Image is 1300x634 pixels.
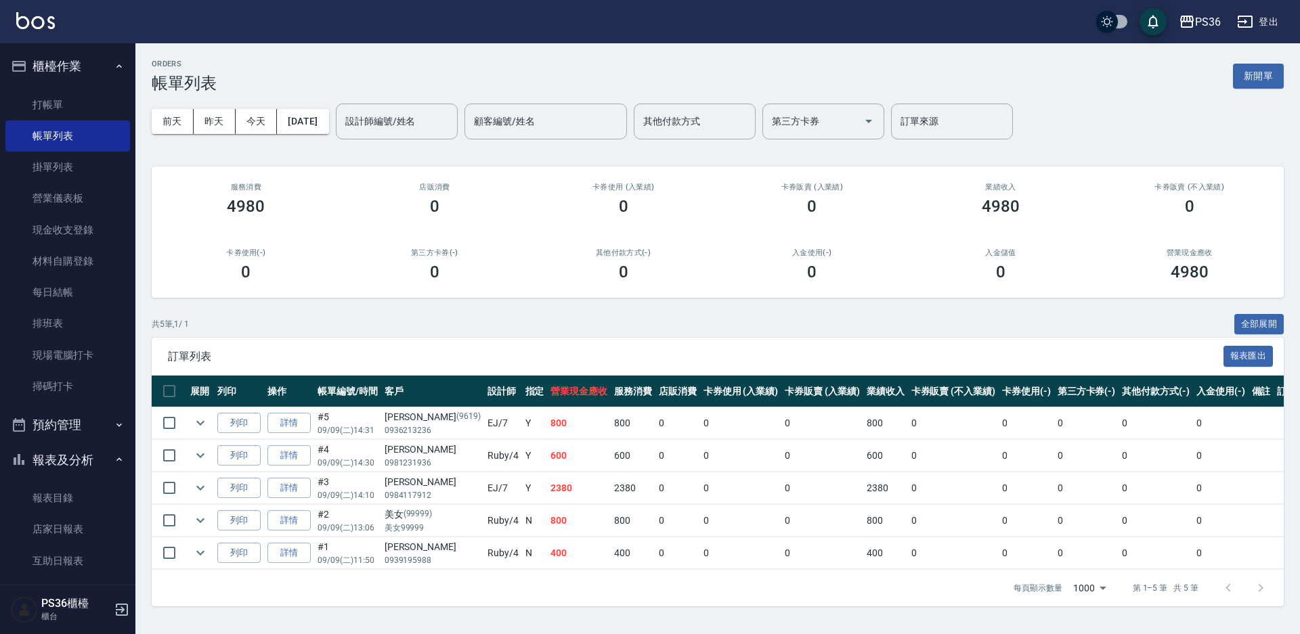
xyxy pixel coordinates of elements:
td: #1 [314,537,381,569]
h3: 0 [807,263,817,281]
td: 800 [547,407,611,439]
a: 現場電腦打卡 [5,340,130,371]
td: 600 [611,440,655,472]
a: 互助日報表 [5,545,130,576]
button: 列印 [217,510,261,531]
div: 美女 [385,507,481,522]
td: 0 [1193,472,1249,504]
p: 美女99999 [385,522,481,534]
p: 第 1–5 筆 共 5 筆 [1133,582,1198,594]
h2: 第三方卡券(-) [357,248,513,257]
td: 2380 [547,472,611,504]
td: 0 [908,537,999,569]
h3: 0 [619,263,628,281]
td: 0 [1119,407,1193,439]
h3: 4980 [1171,263,1209,281]
td: 0 [999,472,1054,504]
h2: 其他付款方式(-) [545,248,701,257]
p: 共 5 筆, 1 / 1 [152,318,189,330]
th: 服務消費 [611,376,655,407]
td: 0 [655,407,700,439]
td: 0 [700,505,782,537]
td: 800 [863,505,908,537]
p: 0981231936 [385,457,481,469]
td: 800 [863,407,908,439]
button: 新開單 [1233,64,1284,89]
td: #4 [314,440,381,472]
td: N [522,505,548,537]
td: 0 [1054,472,1119,504]
button: Open [858,110,880,132]
button: 櫃檯作業 [5,49,130,84]
th: 卡券販賣 (不入業績) [908,376,999,407]
button: 今天 [236,109,278,134]
button: expand row [190,543,211,563]
th: 卡券販賣 (入業績) [781,376,863,407]
img: Person [11,596,38,623]
h2: 業績收入 [923,183,1079,191]
p: 櫃台 [41,610,110,622]
th: 列印 [214,376,264,407]
p: 0984117912 [385,489,481,501]
td: 600 [547,440,611,472]
th: 客戶 [381,376,484,407]
h3: 0 [430,263,439,281]
a: 詳情 [267,445,311,466]
td: 800 [611,505,655,537]
h2: 卡券販賣 (入業績) [734,183,890,191]
td: 0 [1054,505,1119,537]
td: 0 [700,407,782,439]
td: 0 [655,472,700,504]
td: 0 [781,537,863,569]
td: 400 [547,537,611,569]
th: 備註 [1249,376,1274,407]
button: PS36 [1173,8,1226,36]
button: 列印 [217,543,261,564]
td: Ruby /4 [484,440,522,472]
a: 詳情 [267,478,311,499]
a: 排班表 [5,308,130,339]
th: 營業現金應收 [547,376,611,407]
a: 打帳單 [5,89,130,120]
th: 指定 [522,376,548,407]
button: 報表匯出 [1223,346,1274,367]
th: 卡券使用(-) [999,376,1054,407]
td: 0 [908,505,999,537]
p: (99999) [404,507,433,522]
h3: 4980 [227,197,265,216]
td: 0 [700,537,782,569]
h3: 0 [996,263,1005,281]
button: 報表及分析 [5,443,130,478]
h3: 4980 [982,197,1020,216]
td: 600 [863,440,908,472]
td: 0 [908,440,999,472]
td: 0 [1054,407,1119,439]
h2: 卡券販賣 (不入業績) [1111,183,1267,191]
h2: 卡券使用 (入業績) [545,183,701,191]
th: 業績收入 [863,376,908,407]
img: Logo [16,12,55,29]
h3: 服務消費 [168,183,324,191]
button: [DATE] [277,109,328,134]
button: 預約管理 [5,407,130,443]
button: save [1140,8,1167,35]
div: [PERSON_NAME] [385,443,481,457]
a: 帳單列表 [5,120,130,152]
td: Ruby /4 [484,537,522,569]
a: 報表目錄 [5,482,130,514]
p: 每頁顯示數量 [1014,582,1062,594]
a: 報表匯出 [1223,349,1274,362]
h3: 0 [619,197,628,216]
td: 0 [700,472,782,504]
button: 全部展開 [1234,314,1284,335]
a: 現金收支登錄 [5,214,130,246]
td: N [522,537,548,569]
th: 設計師 [484,376,522,407]
h2: 店販消費 [357,183,513,191]
td: 0 [999,505,1054,537]
div: [PERSON_NAME] [385,410,481,424]
div: 1000 [1068,570,1111,606]
a: 詳情 [267,543,311,564]
a: 店家日報表 [5,514,130,545]
button: 列印 [217,413,261,434]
